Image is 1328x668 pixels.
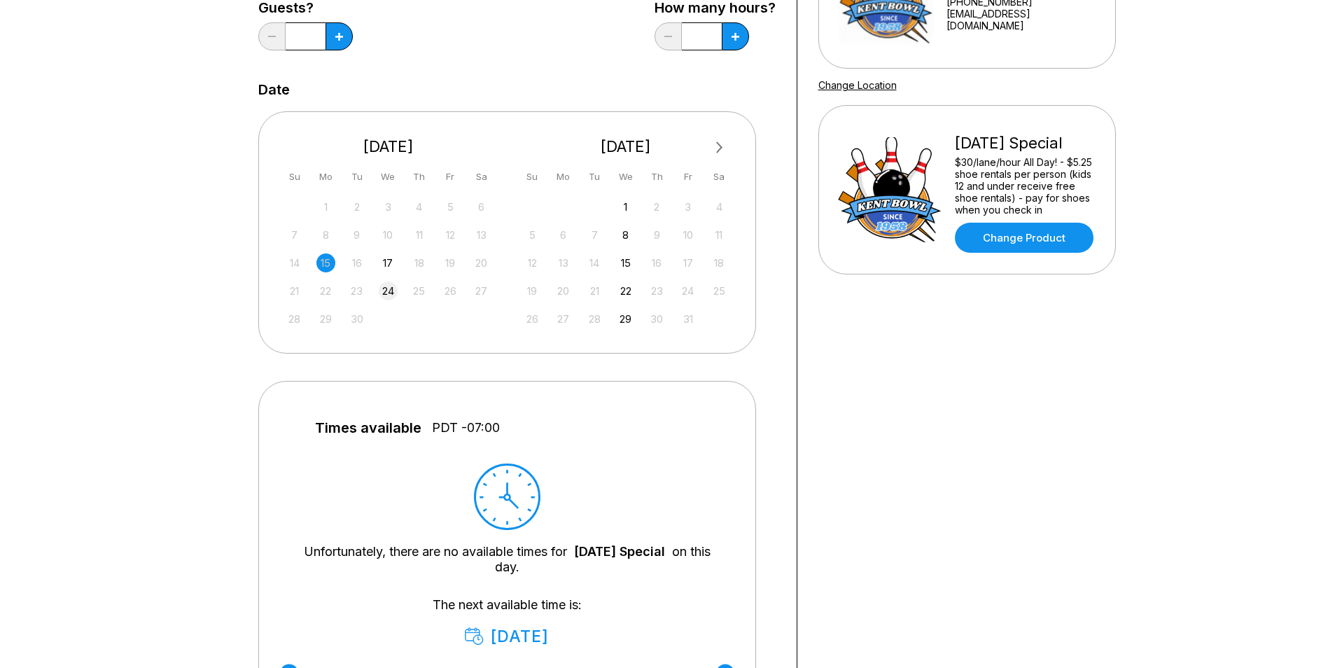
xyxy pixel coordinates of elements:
[574,544,665,559] a: [DATE] Special
[441,281,460,300] div: Not available Friday, September 26th, 2025
[472,225,491,244] div: Not available Saturday, September 13th, 2025
[472,197,491,216] div: Not available Saturday, September 6th, 2025
[285,253,304,272] div: Not available Sunday, September 14th, 2025
[472,281,491,300] div: Not available Saturday, September 27th, 2025
[472,253,491,272] div: Not available Saturday, September 20th, 2025
[441,197,460,216] div: Not available Friday, September 5th, 2025
[523,281,542,300] div: Not available Sunday, October 19th, 2025
[710,281,729,300] div: Not available Saturday, October 25th, 2025
[315,420,421,436] span: Times available
[410,225,428,244] div: Not available Thursday, September 11th, 2025
[585,309,604,328] div: Not available Tuesday, October 28th, 2025
[585,167,604,186] div: Tu
[678,197,697,216] div: Not available Friday, October 3rd, 2025
[379,253,398,272] div: Choose Wednesday, September 17th, 2025
[441,253,460,272] div: Not available Friday, September 19th, 2025
[678,167,697,186] div: Fr
[955,223,1093,253] a: Change Product
[521,196,731,328] div: month 2025-10
[616,281,635,300] div: Choose Wednesday, October 22nd, 2025
[316,167,335,186] div: Mo
[710,225,729,244] div: Not available Saturday, October 11th, 2025
[316,253,335,272] div: Not available Monday, September 15th, 2025
[316,225,335,244] div: Not available Monday, September 8th, 2025
[523,253,542,272] div: Not available Sunday, October 12th, 2025
[678,309,697,328] div: Not available Friday, October 31st, 2025
[465,627,550,646] div: [DATE]
[585,281,604,300] div: Not available Tuesday, October 21st, 2025
[585,253,604,272] div: Not available Tuesday, October 14th, 2025
[946,8,1096,32] a: [EMAIL_ADDRESS][DOMAIN_NAME]
[410,167,428,186] div: Th
[585,225,604,244] div: Not available Tuesday, October 7th, 2025
[837,137,942,242] img: Wednesday Special
[648,309,666,328] div: Not available Thursday, October 30th, 2025
[301,544,713,575] div: Unfortunately, there are no available times for on this day.
[347,281,366,300] div: Not available Tuesday, September 23rd, 2025
[554,309,573,328] div: Not available Monday, October 27th, 2025
[347,167,366,186] div: Tu
[316,281,335,300] div: Not available Monday, September 22nd, 2025
[616,197,635,216] div: Choose Wednesday, October 1st, 2025
[616,225,635,244] div: Choose Wednesday, October 8th, 2025
[285,309,304,328] div: Not available Sunday, September 28th, 2025
[648,281,666,300] div: Not available Thursday, October 23rd, 2025
[678,225,697,244] div: Not available Friday, October 10th, 2025
[472,167,491,186] div: Sa
[347,225,366,244] div: Not available Tuesday, September 9th, 2025
[432,420,500,436] span: PDT -07:00
[284,196,494,328] div: month 2025-09
[379,225,398,244] div: Not available Wednesday, September 10th, 2025
[379,197,398,216] div: Not available Wednesday, September 3rd, 2025
[410,281,428,300] div: Not available Thursday, September 25th, 2025
[554,225,573,244] div: Not available Monday, October 6th, 2025
[710,197,729,216] div: Not available Saturday, October 4th, 2025
[285,225,304,244] div: Not available Sunday, September 7th, 2025
[678,281,697,300] div: Not available Friday, October 24th, 2025
[410,253,428,272] div: Not available Thursday, September 18th, 2025
[347,309,366,328] div: Not available Tuesday, September 30th, 2025
[955,156,1097,216] div: $30/lane/hour All Day! - $5.25 shoe rentals per person (kids 12 and under receive free shoe renta...
[316,197,335,216] div: Not available Monday, September 1st, 2025
[347,253,366,272] div: Not available Tuesday, September 16th, 2025
[616,309,635,328] div: Choose Wednesday, October 29th, 2025
[708,137,731,159] button: Next Month
[441,167,460,186] div: Fr
[648,253,666,272] div: Not available Thursday, October 16th, 2025
[710,167,729,186] div: Sa
[379,167,398,186] div: We
[554,253,573,272] div: Not available Monday, October 13th, 2025
[710,253,729,272] div: Not available Saturday, October 18th, 2025
[517,137,734,156] div: [DATE]
[379,281,398,300] div: Choose Wednesday, September 24th, 2025
[616,167,635,186] div: We
[347,197,366,216] div: Not available Tuesday, September 2nd, 2025
[410,197,428,216] div: Not available Thursday, September 4th, 2025
[285,281,304,300] div: Not available Sunday, September 21st, 2025
[523,225,542,244] div: Not available Sunday, October 5th, 2025
[648,225,666,244] div: Not available Thursday, October 9th, 2025
[955,134,1097,153] div: [DATE] Special
[678,253,697,272] div: Not available Friday, October 17th, 2025
[616,253,635,272] div: Choose Wednesday, October 15th, 2025
[523,167,542,186] div: Su
[258,82,290,97] label: Date
[523,309,542,328] div: Not available Sunday, October 26th, 2025
[818,79,897,91] a: Change Location
[316,309,335,328] div: Not available Monday, September 29th, 2025
[648,167,666,186] div: Th
[648,197,666,216] div: Not available Thursday, October 2nd, 2025
[285,167,304,186] div: Su
[441,225,460,244] div: Not available Friday, September 12th, 2025
[554,281,573,300] div: Not available Monday, October 20th, 2025
[301,597,713,646] div: The next available time is:
[280,137,497,156] div: [DATE]
[554,167,573,186] div: Mo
